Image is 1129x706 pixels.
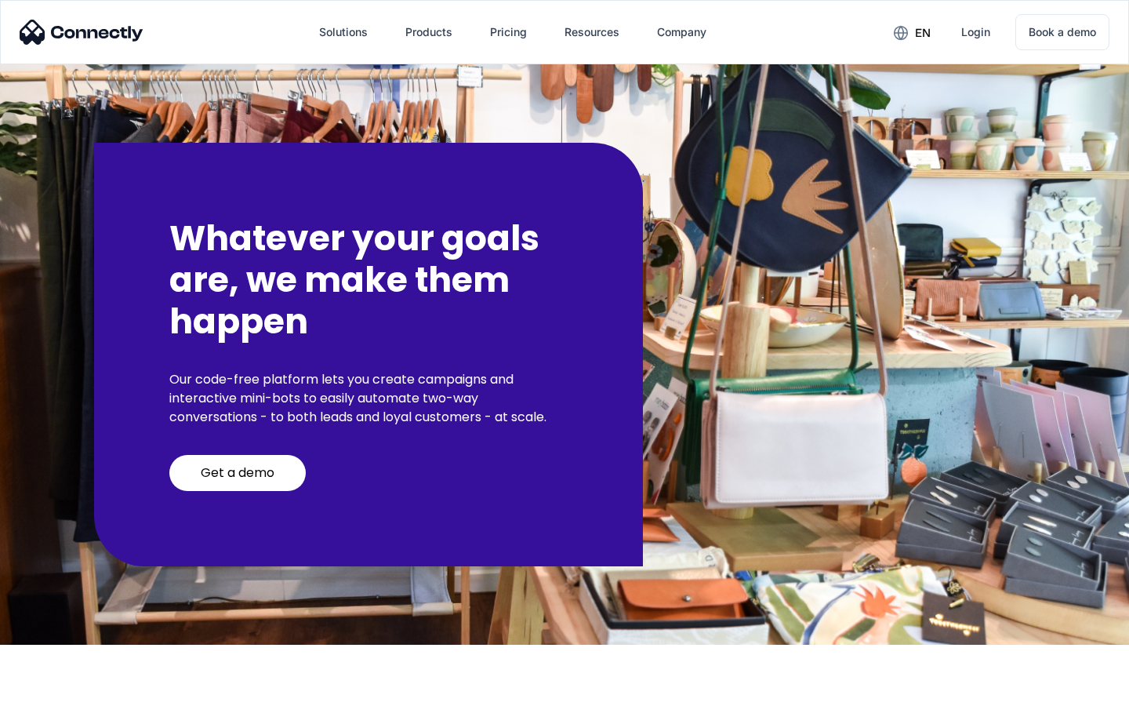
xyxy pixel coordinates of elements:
[477,13,539,51] a: Pricing
[319,21,368,43] div: Solutions
[490,21,527,43] div: Pricing
[201,465,274,481] div: Get a demo
[657,21,706,43] div: Company
[961,21,990,43] div: Login
[169,370,568,427] p: Our code-free platform lets you create campaigns and interactive mini-bots to easily automate two...
[949,13,1003,51] a: Login
[405,21,452,43] div: Products
[915,22,931,44] div: en
[169,218,568,342] h2: Whatever your goals are, we make them happen
[31,679,94,701] ul: Language list
[169,455,306,491] a: Get a demo
[16,679,94,701] aside: Language selected: English
[20,20,143,45] img: Connectly Logo
[1015,14,1109,50] a: Book a demo
[564,21,619,43] div: Resources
